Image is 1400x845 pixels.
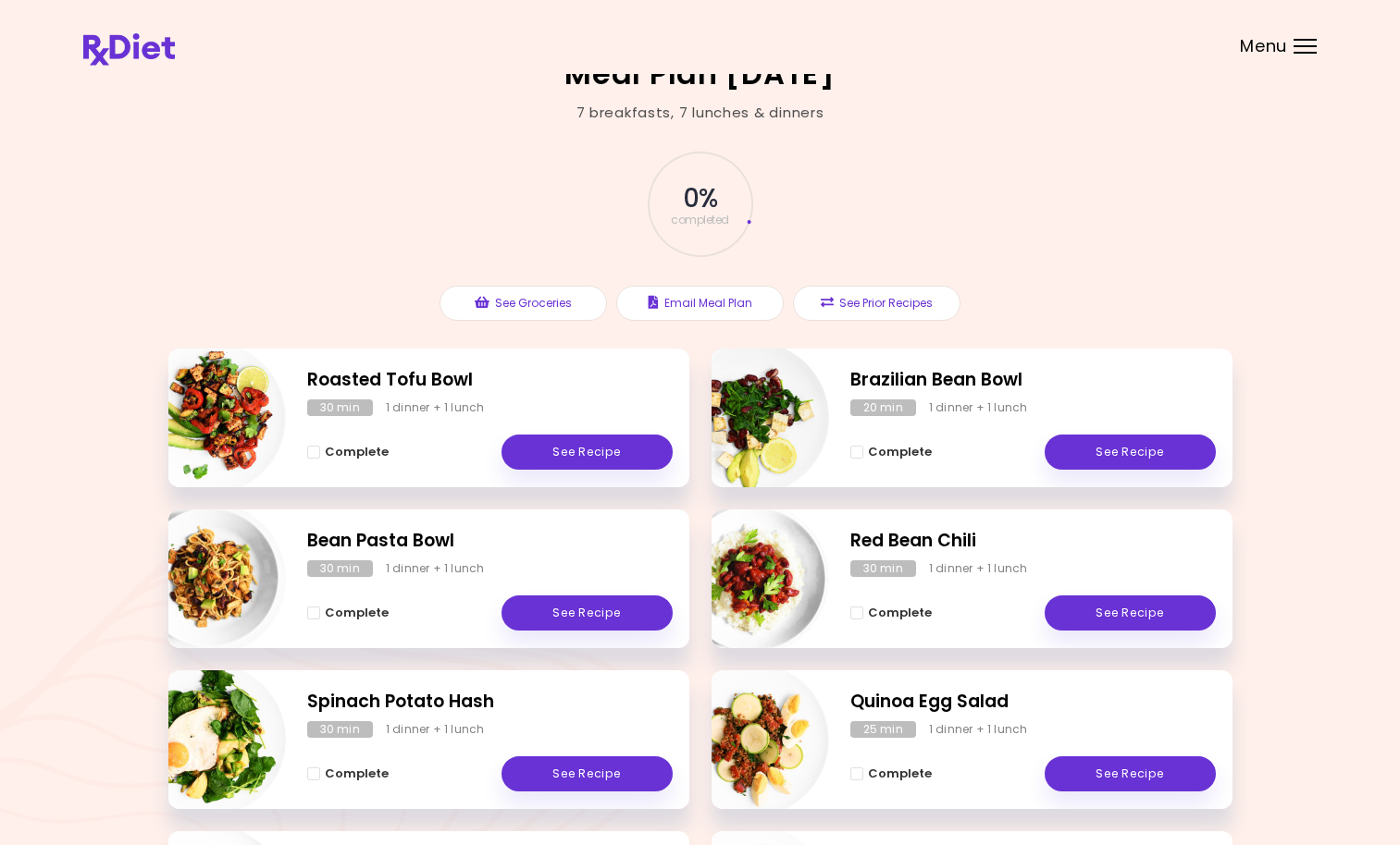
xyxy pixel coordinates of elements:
[564,59,836,89] h2: Meal Plan [DATE]
[440,286,607,321] button: See Groceries
[850,367,1216,394] h2: Brazilian Bean Bowl
[386,399,485,416] div: 1 dinner + 1 lunch
[1240,38,1287,55] span: Menu
[850,399,916,416] div: 20 min
[502,756,673,791] a: See Recipe - Spinach Potato Hash
[307,602,389,624] button: Complete - Bean Pasta Bowl
[1045,595,1216,631] a: See Recipe - Red Bean Chili
[671,214,729,226] span: completed
[683,183,717,214] span: 0 %
[307,763,389,785] button: Complete - Spinach Potato Hash
[850,721,916,738] div: 25 min
[868,445,932,459] span: Complete
[929,560,1028,577] div: 1 dinner + 1 lunch
[307,367,673,394] h2: Roasted Tofu Bowl
[307,689,673,716] h2: Spinach Potato Hash
[850,441,932,463] button: Complete - Brazilian Bean Bowl
[576,103,824,124] div: 7 breakfasts , 7 lunches & dinners
[307,721,373,738] div: 30 min
[502,435,673,470] a: See Recipe - Roasted Tofu Bowl
[850,689,1216,716] h2: Quinoa Egg Salad
[325,606,389,620] span: Complete
[675,663,829,816] img: Info - Quinoa Egg Salad
[132,341,286,495] img: Info - Roasted Tofu Bowl
[675,341,829,495] img: Info - Brazilian Bean Bowl
[325,766,389,781] span: Complete
[132,502,286,655] img: Info - Bean Pasta Bowl
[132,663,286,816] img: Info - Spinach Potato Hash
[929,721,1028,738] div: 1 dinner + 1 lunch
[675,502,829,655] img: Info - Red Bean Chili
[325,445,389,459] span: Complete
[850,763,932,785] button: Complete - Quinoa Egg Salad
[83,33,175,66] img: RxDiet
[307,560,373,577] div: 30 min
[307,528,673,555] h2: Bean Pasta Bowl
[850,560,916,577] div: 30 min
[1045,435,1216,470] a: See Recipe - Brazilian Bean Bowl
[386,560,485,577] div: 1 dinner + 1 lunch
[793,286,960,321] button: See Prior Recipes
[850,528,1216,555] h2: Red Bean Chili
[868,606,932,620] span: Complete
[850,602,932,624] button: Complete - Red Bean Chili
[386,721,485,738] div: 1 dinner + 1 lunch
[868,766,932,781] span: Complete
[616,286,784,321] button: Email Meal Plan
[1045,756,1216,791] a: See Recipe - Quinoa Egg Salad
[929,399,1028,416] div: 1 dinner + 1 lunch
[307,399,373,416] div: 30 min
[307,441,389,463] button: Complete - Roasted Tofu Bowl
[502,595,673,631] a: See Recipe - Bean Pasta Bowl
